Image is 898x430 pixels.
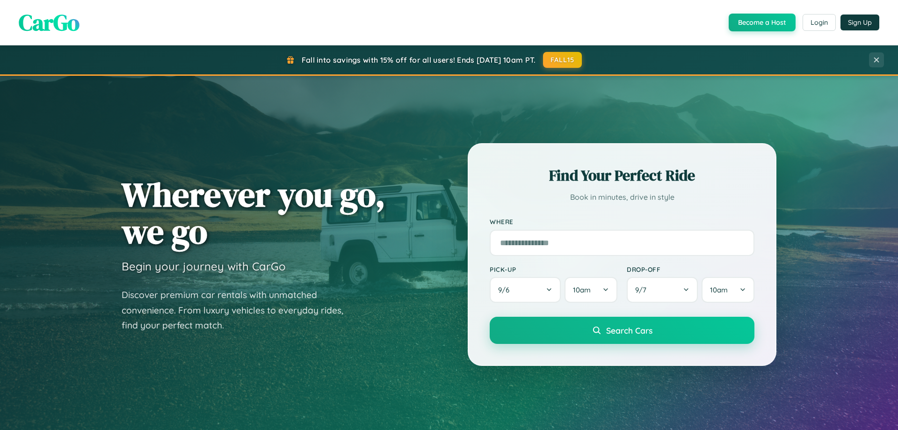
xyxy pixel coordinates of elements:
[490,218,754,226] label: Where
[627,277,698,303] button: 9/7
[490,277,561,303] button: 9/6
[635,285,651,294] span: 9 / 7
[490,165,754,186] h2: Find Your Perfect Ride
[573,285,591,294] span: 10am
[702,277,754,303] button: 10am
[19,7,80,38] span: CarGo
[122,287,355,333] p: Discover premium car rentals with unmatched convenience. From luxury vehicles to everyday rides, ...
[803,14,836,31] button: Login
[606,325,652,335] span: Search Cars
[840,15,879,30] button: Sign Up
[490,265,617,273] label: Pick-up
[543,52,582,68] button: FALL15
[565,277,617,303] button: 10am
[490,317,754,344] button: Search Cars
[498,285,514,294] span: 9 / 6
[729,14,796,31] button: Become a Host
[122,259,286,273] h3: Begin your journey with CarGo
[710,285,728,294] span: 10am
[302,55,536,65] span: Fall into savings with 15% off for all users! Ends [DATE] 10am PT.
[627,265,754,273] label: Drop-off
[122,176,385,250] h1: Wherever you go, we go
[490,190,754,204] p: Book in minutes, drive in style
